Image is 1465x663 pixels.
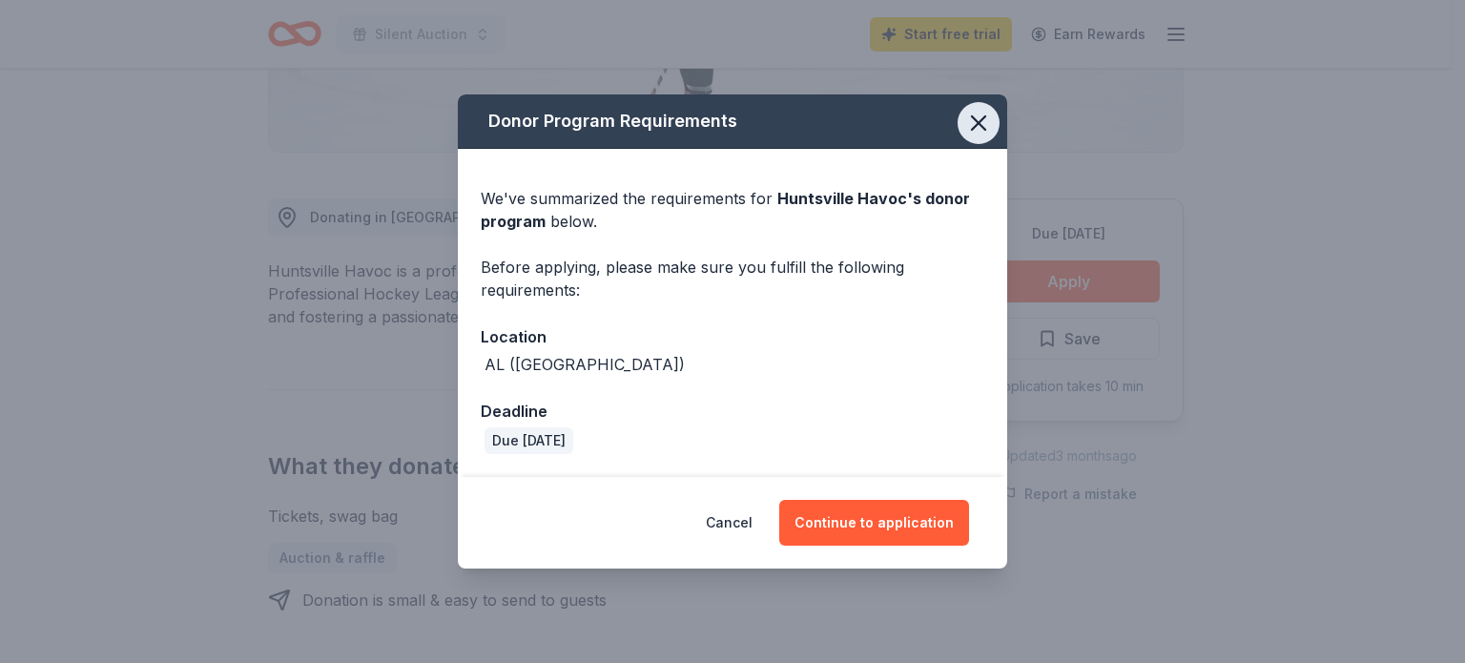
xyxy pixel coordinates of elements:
button: Cancel [706,500,753,546]
div: Donor Program Requirements [458,94,1007,149]
div: Due [DATE] [485,427,573,454]
div: We've summarized the requirements for below. [481,187,984,233]
button: Continue to application [779,500,969,546]
div: AL ([GEOGRAPHIC_DATA]) [485,353,685,376]
div: Before applying, please make sure you fulfill the following requirements: [481,256,984,301]
div: Deadline [481,399,984,424]
div: Location [481,324,984,349]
